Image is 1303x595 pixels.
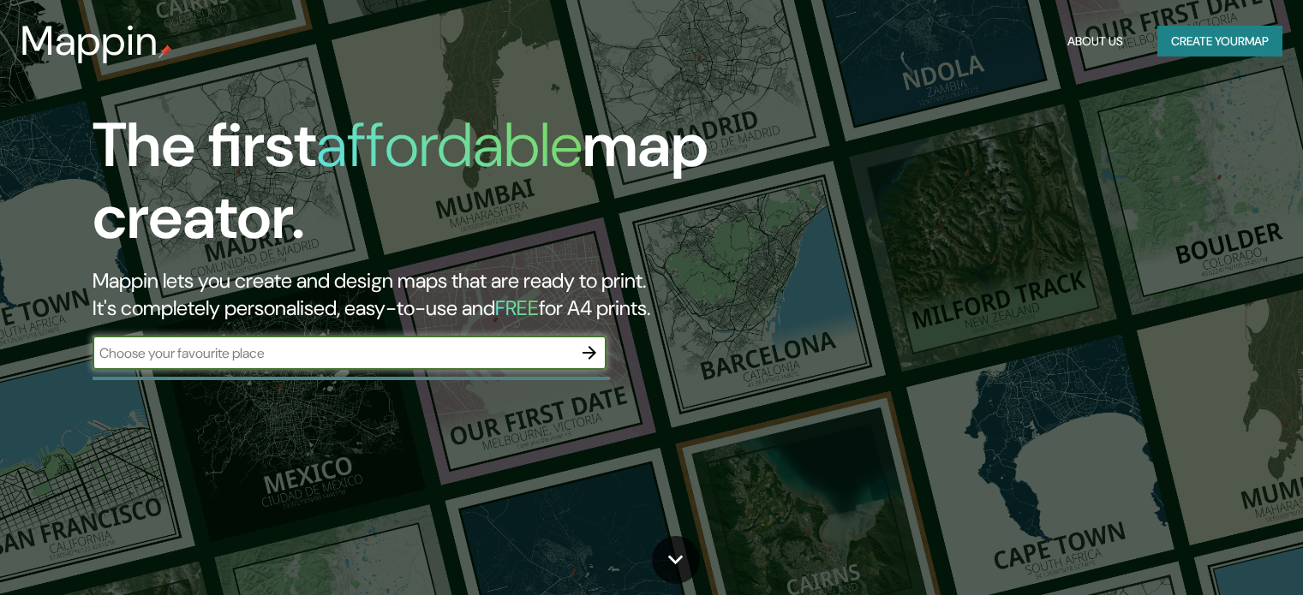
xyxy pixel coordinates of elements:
img: mappin-pin [158,45,172,58]
input: Choose your favourite place [93,343,572,363]
button: About Us [1061,26,1130,57]
h2: Mappin lets you create and design maps that are ready to print. It's completely personalised, eas... [93,267,744,322]
button: Create yourmap [1157,26,1282,57]
h5: FREE [495,295,539,321]
h1: affordable [316,105,583,185]
h1: The first map creator. [93,110,744,267]
h3: Mappin [21,17,158,65]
